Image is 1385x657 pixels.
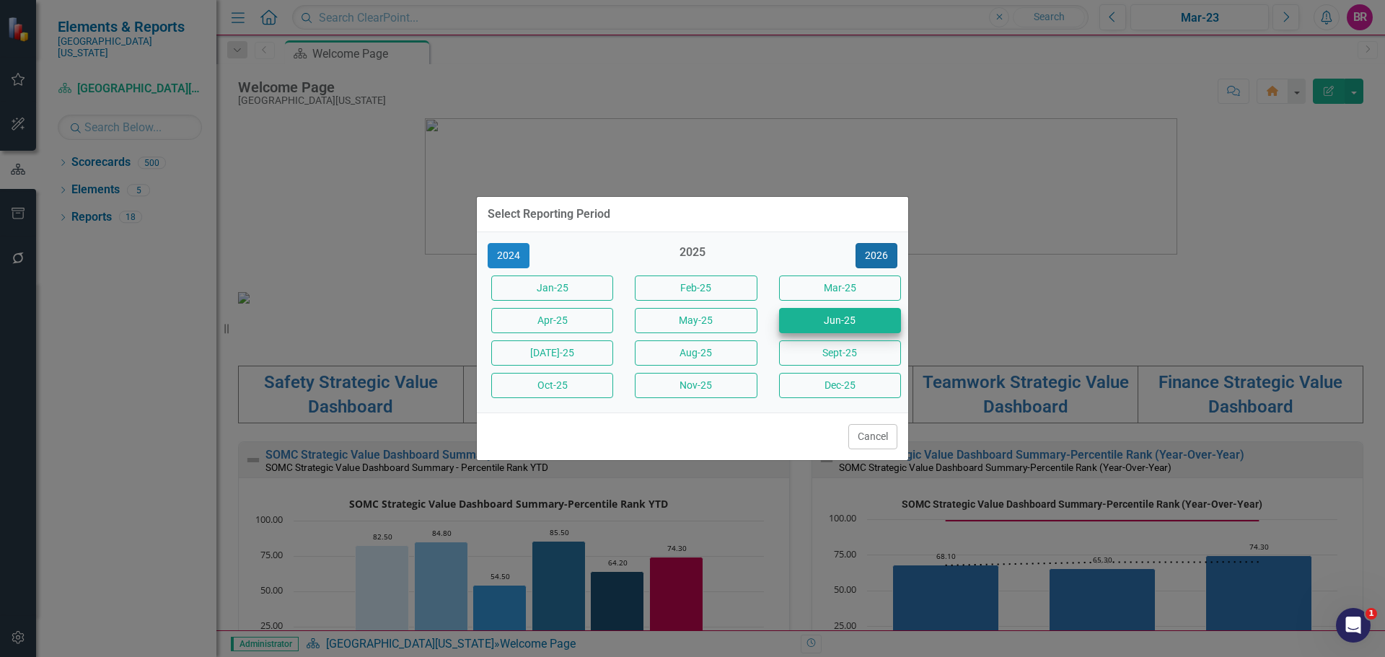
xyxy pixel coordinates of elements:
button: Aug-25 [635,340,757,366]
span: 1 [1366,608,1377,619]
button: [DATE]-25 [491,340,613,366]
button: Cancel [848,424,897,449]
button: Nov-25 [635,373,757,398]
button: Jun-25 [779,308,901,333]
button: Apr-25 [491,308,613,333]
iframe: Intercom live chat [1336,608,1371,643]
button: Sept-25 [779,340,901,366]
button: May-25 [635,308,757,333]
div: 2025 [631,244,753,268]
button: 2026 [856,243,897,268]
button: Jan-25 [491,275,613,301]
button: Feb-25 [635,275,757,301]
button: 2024 [488,243,529,268]
button: Dec-25 [779,373,901,398]
button: Mar-25 [779,275,901,301]
button: Oct-25 [491,373,613,398]
div: Select Reporting Period [488,208,610,221]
